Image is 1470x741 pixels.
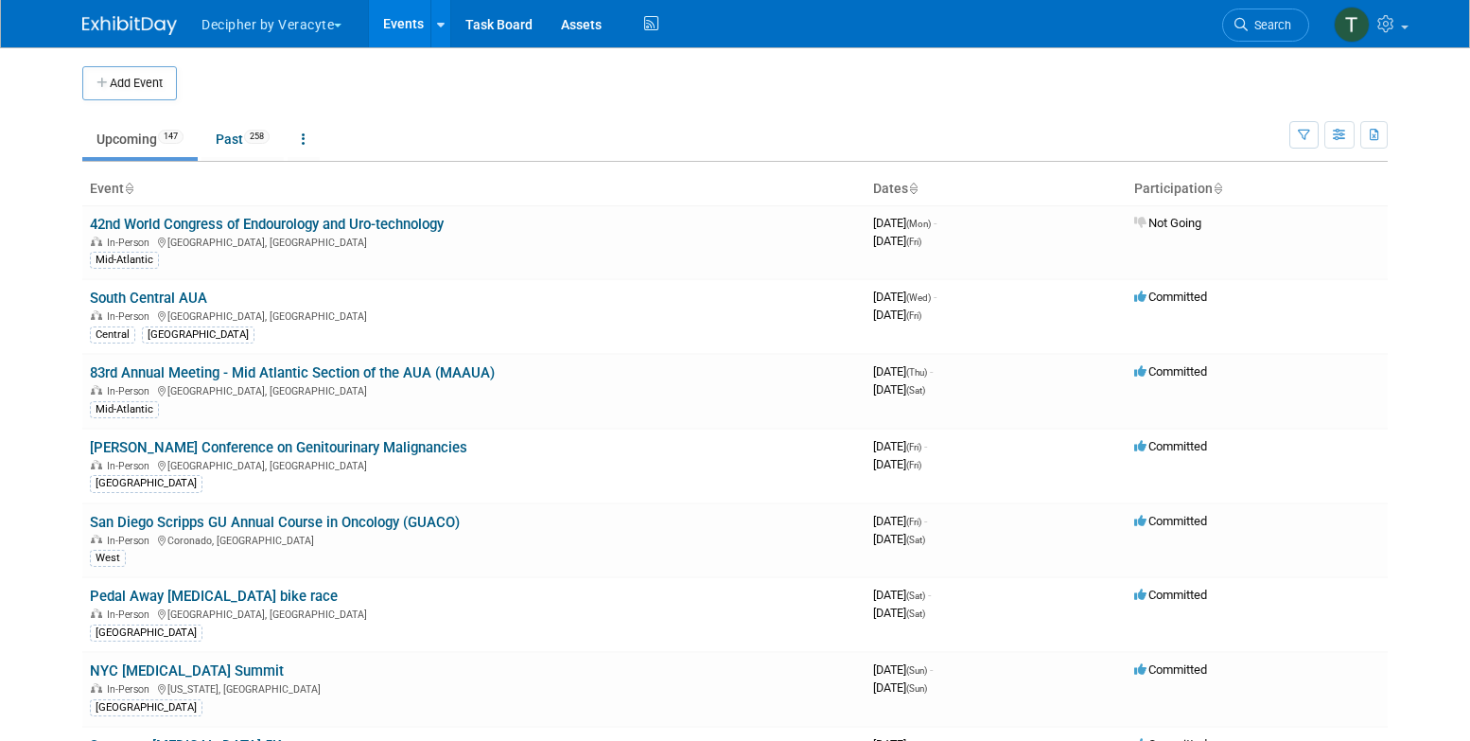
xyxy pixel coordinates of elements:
div: Mid-Atlantic [90,401,159,418]
span: In-Person [107,535,155,547]
img: In-Person Event [91,460,102,469]
span: - [934,216,936,230]
a: Sort by Participation Type [1213,181,1222,196]
button: Add Event [82,66,177,100]
span: [DATE] [873,680,927,695]
a: South Central AUA [90,290,207,307]
span: - [930,364,933,379]
span: Search [1248,18,1291,32]
span: Committed [1134,364,1207,379]
span: - [928,588,931,602]
span: (Sat) [906,385,925,396]
img: In-Person Event [91,609,102,618]
a: Sort by Event Name [124,181,133,196]
a: Sort by Start Date [908,181,918,196]
div: Mid-Atlantic [90,252,159,269]
a: [PERSON_NAME] Conference on Genitourinary Malignancies [90,439,467,456]
div: Coronado, [GEOGRAPHIC_DATA] [90,532,858,547]
span: In-Person [107,237,155,249]
img: In-Person Event [91,683,102,693]
span: - [930,662,933,677]
div: [GEOGRAPHIC_DATA], [GEOGRAPHIC_DATA] [90,382,858,397]
span: 258 [244,130,270,144]
a: Search [1222,9,1309,42]
div: [GEOGRAPHIC_DATA] [90,625,202,642]
a: 42nd World Congress of Endourology and Uro-technology [90,216,444,233]
img: In-Person Event [91,237,102,246]
span: Committed [1134,290,1207,304]
span: (Fri) [906,517,921,527]
span: - [934,290,936,304]
span: In-Person [107,460,155,472]
span: (Wed) [906,292,931,303]
img: In-Person Event [91,535,102,544]
span: (Sun) [906,683,927,694]
a: NYC [MEDICAL_DATA] Summit [90,662,284,679]
span: Committed [1134,662,1207,677]
th: Dates [866,173,1127,205]
span: In-Person [107,385,155,397]
span: (Fri) [906,237,921,247]
span: [DATE] [873,662,933,677]
span: In-Person [107,683,155,696]
th: Event [82,173,866,205]
span: 147 [158,130,184,144]
span: (Sat) [906,609,925,619]
div: [GEOGRAPHIC_DATA], [GEOGRAPHIC_DATA] [90,457,858,472]
span: Committed [1134,514,1207,528]
span: Committed [1134,439,1207,453]
span: [DATE] [873,532,925,546]
div: West [90,550,126,567]
span: Not Going [1134,216,1201,230]
span: (Fri) [906,442,921,452]
span: [DATE] [873,234,921,248]
div: [GEOGRAPHIC_DATA], [GEOGRAPHIC_DATA] [90,234,858,249]
span: In-Person [107,609,155,621]
a: Past258 [201,121,284,157]
span: In-Person [107,310,155,323]
img: In-Person Event [91,310,102,320]
span: (Sat) [906,535,925,545]
span: - [924,514,927,528]
span: (Fri) [906,310,921,321]
span: - [924,439,927,453]
a: Upcoming147 [82,121,198,157]
div: Central [90,326,135,344]
span: (Fri) [906,460,921,470]
div: [GEOGRAPHIC_DATA] [90,475,202,492]
span: (Sat) [906,591,925,601]
span: (Thu) [906,367,927,378]
img: Tony Alvarado [1334,7,1370,43]
img: In-Person Event [91,385,102,395]
span: [DATE] [873,514,927,528]
span: [DATE] [873,439,927,453]
span: [DATE] [873,606,925,620]
th: Participation [1127,173,1388,205]
span: [DATE] [873,216,936,230]
span: Committed [1134,588,1207,602]
span: [DATE] [873,290,936,304]
div: [GEOGRAPHIC_DATA], [GEOGRAPHIC_DATA] [90,308,858,323]
a: 83rd Annual Meeting - Mid Atlantic Section of the AUA (MAAUA) [90,364,495,381]
span: [DATE] [873,364,933,379]
div: [US_STATE], [GEOGRAPHIC_DATA] [90,680,858,696]
span: [DATE] [873,308,921,322]
img: ExhibitDay [82,16,177,35]
span: [DATE] [873,457,921,471]
a: Pedal Away [MEDICAL_DATA] bike race [90,588,338,605]
span: [DATE] [873,382,925,397]
span: (Sun) [906,665,927,676]
div: [GEOGRAPHIC_DATA] [90,699,202,716]
a: San Diego Scripps GU Annual Course in Oncology (GUACO) [90,514,460,531]
span: [DATE] [873,588,931,602]
div: [GEOGRAPHIC_DATA] [142,326,254,344]
span: (Mon) [906,219,931,229]
div: [GEOGRAPHIC_DATA], [GEOGRAPHIC_DATA] [90,606,858,621]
